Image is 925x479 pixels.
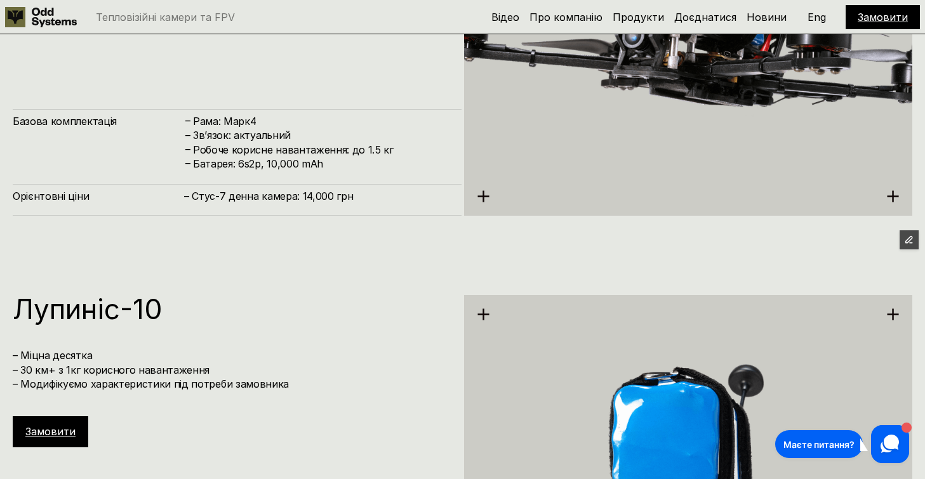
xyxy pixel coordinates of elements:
a: Замовити [858,11,908,23]
a: Доєднатися [674,11,736,23]
h4: – Стус-7 денна камера: 14,000 грн [184,189,449,203]
h4: Зв’язок: актуальний [193,128,449,142]
h4: – Міцна десятка – 30 км+ з 1кг корисного навантаження – Модифікуємо характеристики під потреби за... [13,348,449,391]
a: Продукти [613,11,664,23]
p: Тепловізійні камери та FPV [96,12,235,22]
h4: Робоче корисне навантаження: до 1.5 кг [193,143,449,157]
h1: Лупиніс-10 [13,295,449,323]
button: Edit Framer Content [900,230,919,249]
a: Замовити [25,425,76,438]
p: Eng [808,12,826,22]
h4: – [185,128,190,141]
h4: – [185,142,190,156]
a: Новини [747,11,787,23]
iframe: HelpCrunch [772,422,912,466]
h4: Батарея: 6s2p, 10,000 mAh [193,157,449,171]
a: Про компанію [529,11,602,23]
a: Відео [491,11,519,23]
h4: – [185,114,190,128]
h4: – [185,156,190,170]
h4: Орієнтовні ціни [13,189,184,203]
h4: Рама: Марк4 [193,114,449,128]
h4: Базова комплектація [13,114,184,128]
